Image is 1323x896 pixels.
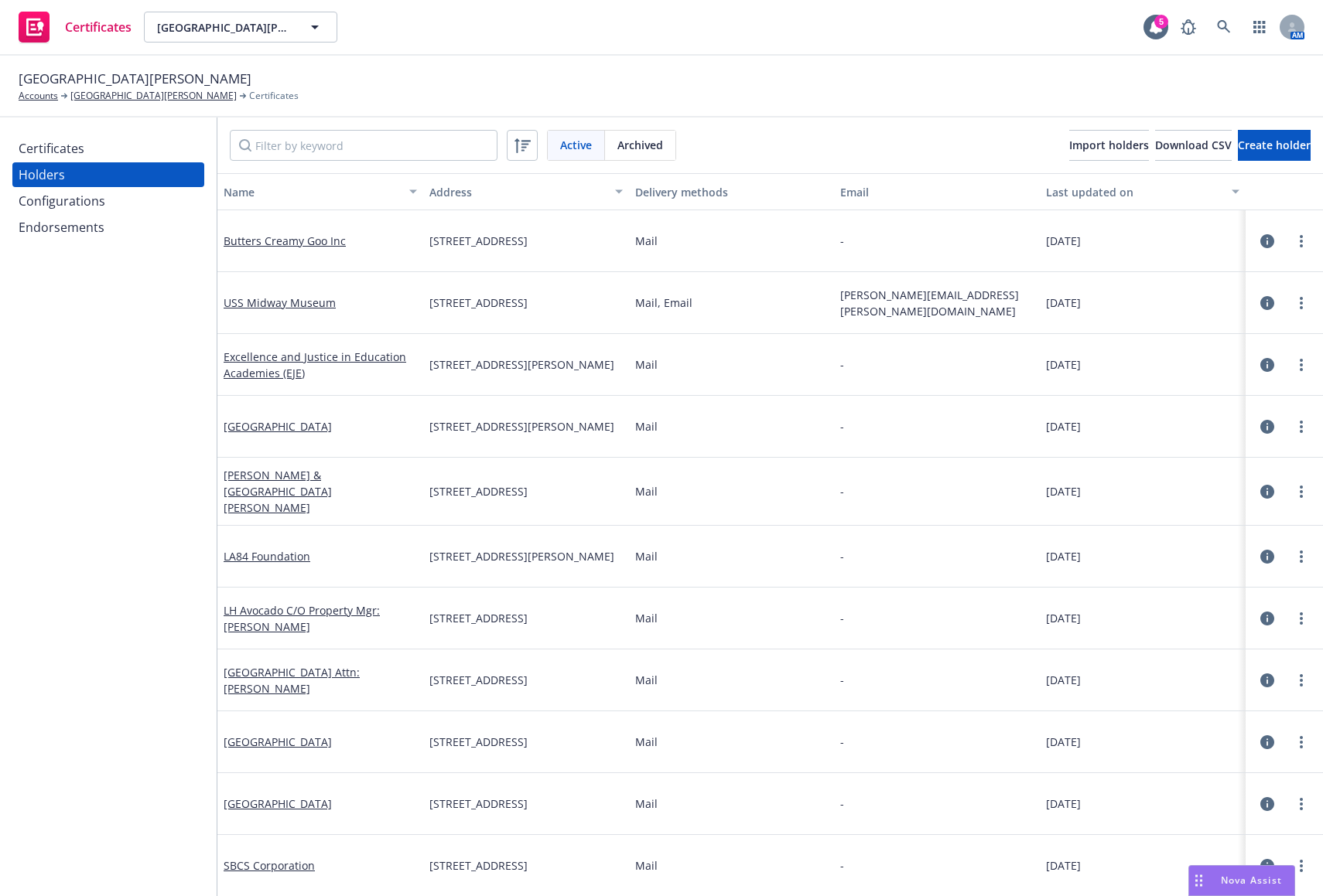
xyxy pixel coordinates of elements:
[224,665,360,696] a: [GEOGRAPHIC_DATA] Attn: [PERSON_NAME]
[635,610,829,626] div: Mail
[635,795,829,812] div: Mail
[1069,138,1149,152] span: Import holders
[1154,15,1168,29] div: 5
[1046,233,1239,249] div: [DATE]
[629,173,835,210] button: Delivery methods
[635,734,829,750] div: Mail
[1046,418,1239,434] div: [DATE]
[635,857,829,874] div: Mail
[249,89,299,103] span: Certificates
[840,184,1034,200] div: Email
[1292,857,1311,875] a: more
[1188,865,1295,896] button: Nova Assist
[429,184,606,200] div: Address
[1046,184,1222,200] div: Last updated on
[429,548,614,564] span: [STREET_ADDRESS][PERSON_NAME]
[224,858,315,873] a: SBCS Corporation
[429,672,528,688] span: [STREET_ADDRESS]
[1046,483,1239,499] div: [DATE]
[429,734,528,750] span: [STREET_ADDRESS]
[423,173,629,210] button: Address
[635,483,829,499] div: Mail
[19,162,65,187] div: Holders
[1292,232,1311,250] a: more
[840,233,844,249] div: -
[840,610,844,626] div: -
[840,672,844,688] div: -
[230,130,497,161] input: Filter by keyword
[19,189,105,213] div: Configurations
[224,295,336,310] a: USS Midway Museum
[840,418,844,434] div: -
[70,89,237,103] a: [GEOGRAPHIC_DATA][PERSON_NAME]
[1173,12,1204,43] a: Report a Bug
[224,349,406,380] a: Excellence and Justice in Education Academies (EJE)
[19,215,104,240] div: Endorsements
[429,857,528,874] span: [STREET_ADDRESS]
[429,356,614,373] span: [STREET_ADDRESS][PERSON_NAME]
[224,796,332,811] a: [GEOGRAPHIC_DATA]
[144,12,337,43] button: [GEOGRAPHIC_DATA][PERSON_NAME]
[1292,795,1311,813] a: more
[1046,734,1239,750] div: [DATE]
[224,419,332,434] a: [GEOGRAPHIC_DATA]
[12,5,138,49] a: Certificates
[1155,138,1232,152] span: Download CSV
[1292,294,1311,312] a: more
[19,89,58,103] a: Accounts
[635,356,829,373] div: Mail
[1155,130,1232,161] button: Download CSV
[1046,356,1239,373] div: [DATE]
[429,233,528,249] span: [STREET_ADDRESS]
[12,136,204,161] a: Certificates
[1046,795,1239,812] div: [DATE]
[1046,857,1239,874] div: [DATE]
[12,189,204,213] a: Configurations
[840,287,1034,319] span: [PERSON_NAME][EMAIL_ADDRESS][PERSON_NAME][DOMAIN_NAME]
[840,734,844,750] div: -
[834,173,1040,210] button: Email
[429,483,528,499] span: [STREET_ADDRESS]
[19,69,251,89] span: [GEOGRAPHIC_DATA][PERSON_NAME]
[1189,866,1208,895] div: Drag to move
[635,233,829,249] div: Mail
[224,549,310,564] a: LA84 Foundation
[1046,548,1239,564] div: [DATE]
[429,795,528,812] span: [STREET_ADDRESS]
[840,483,844,499] div: -
[840,795,844,812] div: -
[840,548,844,564] div: -
[635,295,829,311] div: Mail, Email
[1292,609,1311,628] a: more
[224,184,400,200] div: Name
[1244,12,1275,43] a: Switch app
[1292,547,1311,566] a: more
[1069,130,1149,161] a: Import holders
[840,857,844,874] div: -
[1292,671,1311,690] a: more
[157,19,291,36] span: [GEOGRAPHIC_DATA][PERSON_NAME]
[1221,874,1282,887] span: Nova Assist
[1292,733,1311,751] a: more
[429,418,614,434] span: [STREET_ADDRESS][PERSON_NAME]
[840,356,844,373] div: -
[224,468,332,515] a: [PERSON_NAME] & [GEOGRAPHIC_DATA][PERSON_NAME]
[217,173,423,210] button: Name
[1292,417,1311,436] a: more
[617,137,663,153] span: Archived
[224,603,380,634] a: LH Avocado C/O Property Mgr: [PERSON_NAME]
[12,215,204,240] a: Endorsements
[1046,295,1239,311] div: [DATE]
[224,734,332,749] a: [GEOGRAPHIC_DATA]
[635,548,829,564] div: Mail
[560,137,592,153] span: Active
[1046,610,1239,626] div: [DATE]
[635,184,829,200] div: Delivery methods
[224,233,346,248] a: Butters Creamy Goo Inc
[1046,672,1239,688] div: [DATE]
[1292,482,1311,501] a: more
[429,295,528,311] span: [STREET_ADDRESS]
[19,136,84,161] div: Certificates
[635,672,829,688] div: Mail
[1040,173,1246,210] button: Last updated on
